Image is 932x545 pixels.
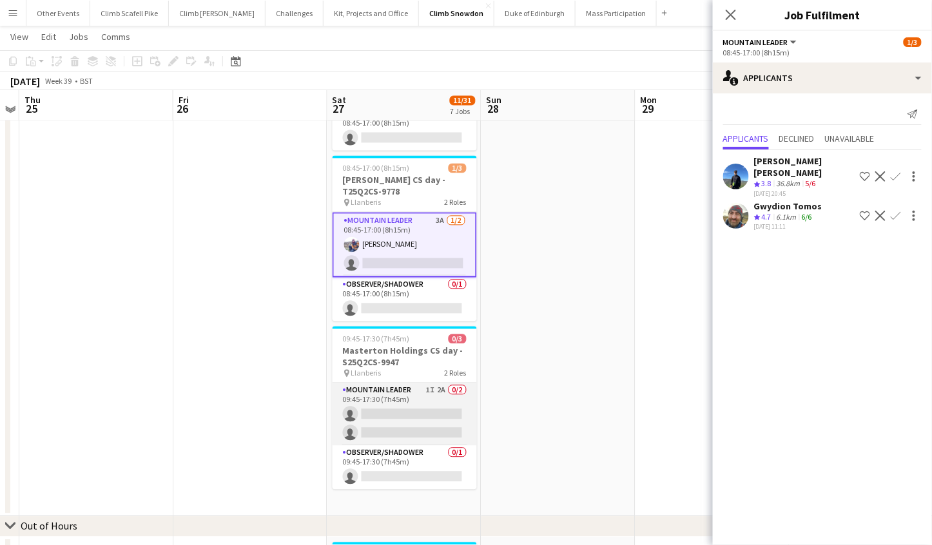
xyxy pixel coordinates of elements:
span: Mountain Leader [723,37,788,47]
span: 25 [23,102,41,117]
span: Unavailable [825,134,875,143]
button: Other Events [26,1,90,26]
button: Climb Snowdon [419,1,494,26]
span: Fri [179,95,189,106]
span: 11/31 [450,96,476,106]
button: Kit, Projects and Office [324,1,419,26]
span: 29 [639,102,657,117]
a: Edit [36,28,61,45]
span: Jobs [69,31,88,43]
span: Llanberis [351,368,382,378]
span: Sat [333,95,347,106]
span: 2 Roles [445,368,467,378]
span: Mon [641,95,657,106]
div: [DATE] 20:45 [754,189,855,198]
span: Llanberis [351,198,382,207]
span: 1/3 [449,164,467,173]
span: 2 Roles [445,198,467,207]
button: Challenges [266,1,324,26]
span: 4.7 [762,212,772,222]
span: Applicants [723,134,769,143]
a: Comms [96,28,135,45]
span: 09:45-17:30 (7h45m) [343,334,410,344]
button: Duke of Edinburgh [494,1,576,26]
span: Edit [41,31,56,43]
span: 08:45-17:00 (8h15m) [343,164,410,173]
div: Gwydion Tomos [754,200,822,212]
div: 08:45-17:00 (8h15m) [723,48,922,57]
div: BST [80,76,93,86]
button: Climb Scafell Pike [90,1,169,26]
app-card-role: Mountain Leader1I2A0/209:45-17:30 (7h45m) [333,383,477,446]
h3: [PERSON_NAME] CS day - T25Q2CS-9778 [333,175,477,198]
span: Week 39 [43,76,75,86]
app-skills-label: 5/6 [806,178,816,188]
app-skills-label: 6/6 [802,212,812,222]
h3: Job Fulfilment [713,6,932,23]
div: Out of Hours [21,520,77,533]
div: 7 Jobs [451,107,475,117]
span: Comms [101,31,130,43]
span: Sun [487,95,502,106]
app-card-role: Observer/Shadower0/109:45-17:30 (7h45m) [333,446,477,490]
h3: Masterton Holdings CS day - S25Q2CS-9947 [333,345,477,368]
button: Mountain Leader [723,37,799,47]
div: [PERSON_NAME] [PERSON_NAME] [754,155,855,178]
span: Thu [24,95,41,106]
div: 36.8km [774,178,803,189]
div: Applicants [713,62,932,93]
div: 6.1km [774,212,799,223]
span: Declined [779,134,815,143]
a: View [5,28,34,45]
span: View [10,31,28,43]
span: 1/3 [904,37,922,47]
app-card-role: Observer/Shadower0/108:45-17:00 (8h15m) [333,107,477,151]
a: Jobs [64,28,93,45]
button: Mass Participation [576,1,657,26]
span: 3.8 [762,178,772,188]
span: 26 [177,102,189,117]
span: 0/3 [449,334,467,344]
app-job-card: 08:45-17:00 (8h15m)1/3[PERSON_NAME] CS day - T25Q2CS-9778 Llanberis2 RolesMountain Leader3A1/208:... [333,156,477,321]
div: [DATE] [10,75,40,88]
span: 27 [331,102,347,117]
button: Climb [PERSON_NAME] [169,1,266,26]
app-card-role: Observer/Shadower0/108:45-17:00 (8h15m) [333,278,477,321]
span: 28 [485,102,502,117]
app-job-card: 09:45-17:30 (7h45m)0/3Masterton Holdings CS day - S25Q2CS-9947 Llanberis2 RolesMountain Leader1I2... [333,327,477,490]
div: [DATE] 11:11 [754,222,822,231]
app-card-role: Mountain Leader3A1/208:45-17:00 (8h15m)[PERSON_NAME] [333,213,477,278]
